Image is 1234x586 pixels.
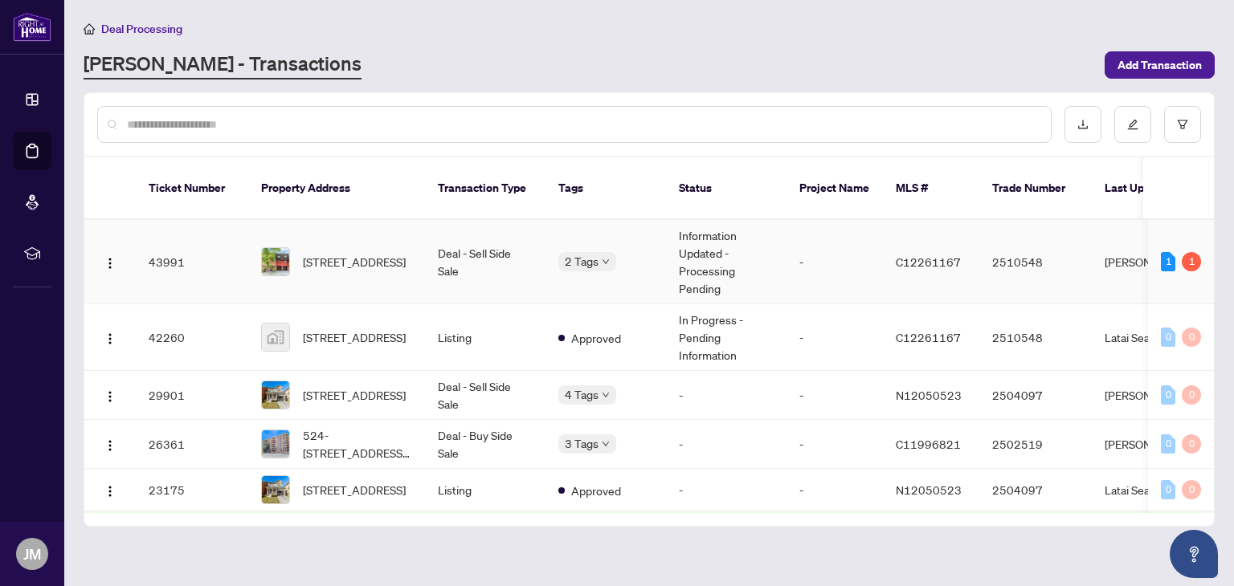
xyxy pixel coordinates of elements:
[979,371,1092,420] td: 2504097
[1182,385,1201,405] div: 0
[84,23,95,35] span: home
[602,440,610,448] span: down
[262,248,289,275] img: thumbnail-img
[262,324,289,351] img: thumbnail-img
[13,12,51,42] img: logo
[787,220,883,304] td: -
[1161,385,1175,405] div: 0
[97,249,123,275] button: Logo
[1161,252,1175,271] div: 1
[104,485,116,498] img: Logo
[979,304,1092,371] td: 2510548
[896,388,962,402] span: N12050523
[262,476,289,503] img: thumbnail-img
[97,382,123,408] button: Logo
[104,439,116,452] img: Logo
[262,381,289,409] img: thumbnail-img
[303,328,406,346] span: [STREET_ADDRESS]
[1182,328,1201,347] div: 0
[262,430,289,458] img: thumbnail-img
[1092,220,1212,304] td: [PERSON_NAME]
[1092,371,1212,420] td: [PERSON_NAME]
[979,420,1092,469] td: 2502519
[101,22,182,36] span: Deal Processing
[97,431,123,457] button: Logo
[136,157,248,220] th: Ticket Number
[602,258,610,266] span: down
[1182,252,1201,271] div: 1
[97,477,123,503] button: Logo
[571,482,621,499] span: Approved
[1064,106,1101,143] button: download
[97,324,123,350] button: Logo
[666,220,787,304] td: Information Updated - Processing Pending
[136,220,248,304] td: 43991
[787,157,883,220] th: Project Name
[1092,469,1212,511] td: Latai Seadat
[303,253,406,271] span: [STREET_ADDRESS]
[565,434,599,453] span: 3 Tags
[896,482,962,497] span: N12050523
[787,420,883,469] td: -
[303,481,406,499] span: [STREET_ADDRESS]
[1161,434,1175,454] div: 0
[1182,480,1201,499] div: 0
[1077,119,1089,130] span: download
[425,157,545,220] th: Transaction Type
[787,371,883,420] td: -
[1092,157,1212,220] th: Last Updated By
[425,469,545,511] td: Listing
[1177,119,1188,130] span: filter
[896,254,961,269] span: C12261167
[545,157,666,220] th: Tags
[896,330,961,344] span: C12261167
[883,157,979,220] th: MLS #
[1127,119,1138,130] span: edit
[571,329,621,347] span: Approved
[787,304,883,371] td: -
[303,386,406,404] span: [STREET_ADDRESS]
[666,469,787,511] td: -
[666,304,787,371] td: In Progress - Pending Information
[666,157,787,220] th: Status
[1105,51,1215,79] button: Add Transaction
[104,332,116,345] img: Logo
[136,420,248,469] td: 26361
[979,157,1092,220] th: Trade Number
[1092,304,1212,371] td: Latai Seadat
[666,420,787,469] td: -
[104,257,116,270] img: Logo
[1161,328,1175,347] div: 0
[303,426,412,462] span: 524-[STREET_ADDRESS][PERSON_NAME]
[23,543,41,565] span: JM
[425,371,545,420] td: Deal - Sell Side Sale
[565,252,599,271] span: 2 Tags
[1164,106,1201,143] button: filter
[136,304,248,371] td: 42260
[979,469,1092,511] td: 2504097
[425,304,545,371] td: Listing
[84,51,362,79] a: [PERSON_NAME] - Transactions
[1114,106,1151,143] button: edit
[425,220,545,304] td: Deal - Sell Side Sale
[425,420,545,469] td: Deal - Buy Side Sale
[136,371,248,420] td: 29901
[1161,480,1175,499] div: 0
[565,385,599,404] span: 4 Tags
[602,391,610,399] span: down
[248,157,425,220] th: Property Address
[1118,52,1202,78] span: Add Transaction
[1092,420,1212,469] td: [PERSON_NAME]
[1182,434,1201,454] div: 0
[787,469,883,511] td: -
[896,437,961,451] span: C11996821
[979,220,1092,304] td: 2510548
[136,469,248,511] td: 23175
[104,390,116,403] img: Logo
[1170,530,1218,578] button: Open asap
[666,371,787,420] td: -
